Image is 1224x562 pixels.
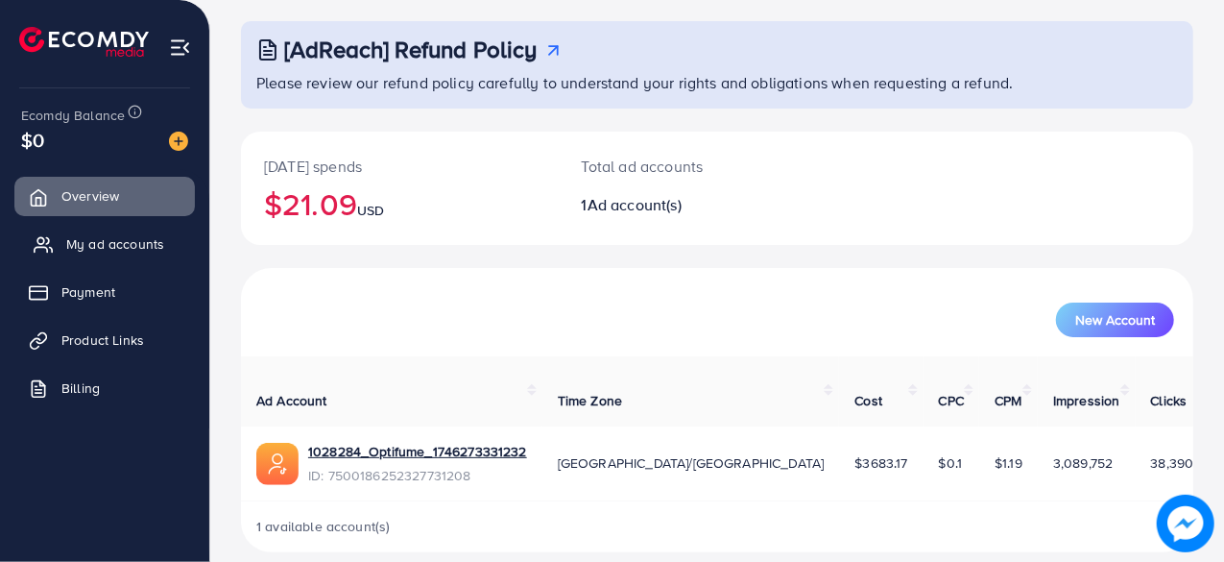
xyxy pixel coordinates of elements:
span: CPM [995,391,1021,410]
span: Impression [1053,391,1120,410]
span: 38,390 [1151,453,1194,473]
p: Please review our refund policy carefully to understand your rights and obligations when requesti... [256,71,1182,94]
img: image [169,132,188,151]
p: Total ad accounts [582,155,774,178]
a: Product Links [14,321,195,359]
span: ID: 7500186252327731208 [308,466,527,485]
span: New Account [1075,313,1155,327]
span: [GEOGRAPHIC_DATA]/[GEOGRAPHIC_DATA] [558,453,825,473]
h3: [AdReach] Refund Policy [284,36,538,63]
span: Ad account(s) [588,194,682,215]
span: $1.19 [995,453,1022,473]
p: [DATE] spends [264,155,536,178]
h2: 1 [582,196,774,214]
span: Ecomdy Balance [21,106,125,125]
a: 1028284_Optifume_1746273331232 [308,442,527,461]
img: ic-ads-acc.e4c84228.svg [256,443,299,485]
img: image [1157,495,1214,552]
span: Cost [854,391,882,410]
span: $0.1 [939,453,963,473]
a: Billing [14,369,195,407]
span: $0 [21,126,44,154]
span: Clicks [1151,391,1188,410]
span: CPC [939,391,964,410]
a: Payment [14,273,195,311]
span: 3,089,752 [1053,453,1113,473]
button: New Account [1056,303,1174,337]
span: Billing [61,379,100,398]
span: Payment [61,282,115,302]
span: Overview [61,186,119,206]
span: Time Zone [558,391,622,410]
span: Product Links [61,330,144,350]
span: Ad Account [256,391,327,410]
img: logo [19,27,149,57]
h2: $21.09 [264,185,536,222]
a: Overview [14,177,195,215]
img: menu [169,37,191,59]
span: My ad accounts [66,234,164,254]
span: $3683.17 [854,453,907,473]
span: 1 available account(s) [256,517,391,536]
a: My ad accounts [14,225,195,263]
span: USD [357,201,384,220]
